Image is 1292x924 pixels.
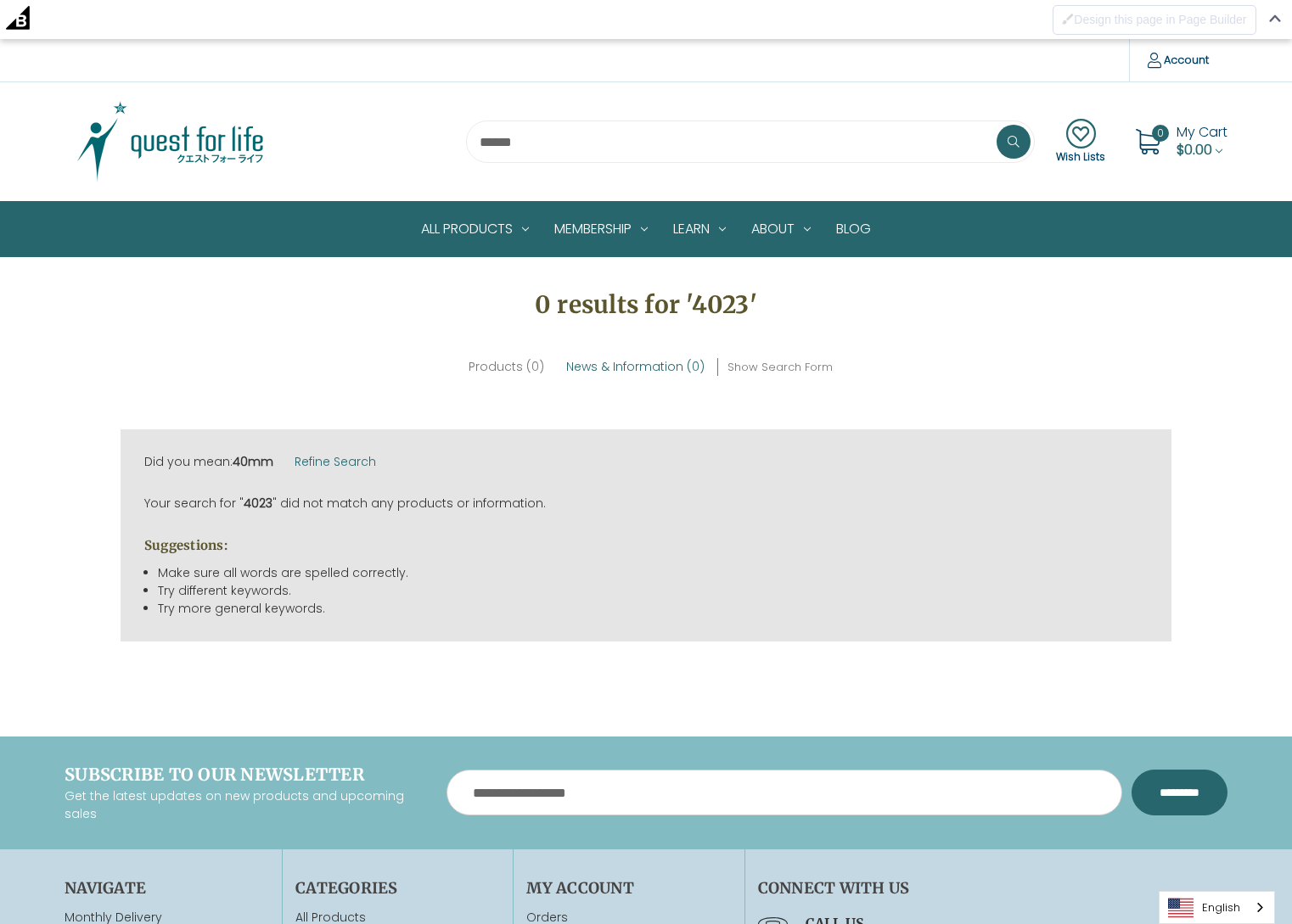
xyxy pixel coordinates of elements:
span: News & Information (0) [566,358,705,375]
strong: 40mm [233,453,273,470]
div: Language [1159,891,1275,924]
a: All Products [408,202,542,256]
a: About [739,202,823,256]
h4: Connect With Us [758,876,1227,899]
strong: 4023 [244,495,272,512]
span: $0.00 [1177,140,1212,160]
a: Refine Search [295,453,376,470]
img: Disabled brush to Design this page in Page Builder [1062,13,1074,25]
li: Try more general keywords. [158,600,1148,618]
a: Learn [660,202,739,256]
h4: My Account [526,876,731,899]
a: Hide Search Form [727,358,833,376]
a: Cart with 0 items [1177,122,1227,160]
img: Quest Group [65,99,277,184]
li: Try different keywords. [158,582,1148,600]
aside: Language selected: English [1159,891,1275,924]
h4: Subscribe to our newsletter [65,762,421,787]
h5: Suggestions: [144,536,1148,556]
a: Membership [542,202,660,256]
a: Account [1129,39,1227,81]
span: 0 [1152,125,1169,142]
a: Blog [823,202,884,256]
h4: Navigate [65,876,269,899]
span: Show Search Form [727,359,833,376]
button: Disabled brush to Design this page in Page Builder Design this page in Page Builder [1053,5,1255,35]
h1: 0 results for '4023' [121,287,1171,322]
a: English [1160,892,1274,923]
img: Close Admin Bar [1269,14,1281,22]
span: Design this page in Page Builder [1074,13,1246,26]
span: My Cart [1177,122,1227,142]
p: Get the latest updates on new products and upcoming sales [65,787,421,823]
p: Your search for " " did not match any products or information. [144,495,1148,512]
h4: Categories [295,876,500,899]
li: Make sure all words are spelled correctly. [158,564,1148,582]
div: Did you mean: [144,453,1148,471]
a: Wish Lists [1056,119,1105,165]
span: Products (0) [469,358,544,375]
